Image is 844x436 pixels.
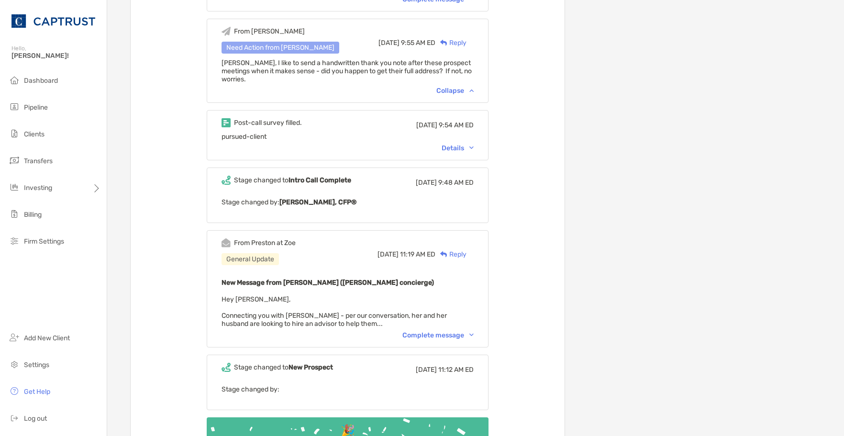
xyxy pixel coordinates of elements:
[24,130,44,138] span: Clients
[9,412,20,424] img: logout icon
[222,253,279,265] div: General Update
[222,363,231,372] img: Event icon
[222,238,231,247] img: Event icon
[435,249,466,259] div: Reply
[222,176,231,185] img: Event icon
[400,250,435,258] span: 11:19 AM ED
[11,4,95,38] img: CAPTRUST Logo
[438,366,474,374] span: 11:12 AM ED
[234,239,296,247] div: From Preston at Zoe
[9,385,20,397] img: get-help icon
[222,196,474,208] p: Stage changed by:
[9,101,20,112] img: pipeline icon
[378,250,399,258] span: [DATE]
[24,388,50,396] span: Get Help
[222,27,231,36] img: Event icon
[24,237,64,246] span: Firm Settings
[469,89,474,92] img: Chevron icon
[9,155,20,166] img: transfers icon
[222,279,434,287] b: New Message from [PERSON_NAME] ([PERSON_NAME] concierge)
[9,332,20,343] img: add_new_client icon
[9,358,20,370] img: settings icon
[438,179,474,187] span: 9:48 AM ED
[222,42,339,54] div: Need Action from [PERSON_NAME]
[440,251,447,257] img: Reply icon
[234,27,305,35] div: From [PERSON_NAME]
[9,181,20,193] img: investing icon
[234,363,333,371] div: Stage changed to
[436,87,474,95] div: Collapse
[469,334,474,336] img: Chevron icon
[11,52,101,60] span: [PERSON_NAME]!
[440,40,447,46] img: Reply icon
[9,235,20,246] img: firm-settings icon
[378,39,400,47] span: [DATE]
[222,295,447,328] span: Hey [PERSON_NAME], Connecting you with [PERSON_NAME] - per our conversation, her and her husband ...
[289,363,333,371] b: New Prospect
[234,119,302,127] div: Post-call survey filled.
[234,176,351,184] div: Stage changed to
[416,366,437,374] span: [DATE]
[289,176,351,184] b: Intro Call Complete
[222,59,472,83] span: [PERSON_NAME], I like to send a handwritten thank you note after these prospect meetings when it ...
[24,361,49,369] span: Settings
[401,39,435,47] span: 9:55 AM ED
[24,211,42,219] span: Billing
[435,38,466,48] div: Reply
[279,198,356,206] b: [PERSON_NAME], CFP®
[9,128,20,139] img: clients icon
[222,118,231,127] img: Event icon
[24,334,70,342] span: Add New Client
[9,208,20,220] img: billing icon
[222,133,267,141] span: pursued-client
[416,121,437,129] span: [DATE]
[416,179,437,187] span: [DATE]
[24,184,52,192] span: Investing
[24,77,58,85] span: Dashboard
[469,146,474,149] img: Chevron icon
[439,121,474,129] span: 9:54 AM ED
[9,74,20,86] img: dashboard icon
[442,144,474,152] div: Details
[24,414,47,423] span: Log out
[402,331,474,339] div: Complete message
[24,103,48,112] span: Pipeline
[24,157,53,165] span: Transfers
[222,383,474,395] p: Stage changed by:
